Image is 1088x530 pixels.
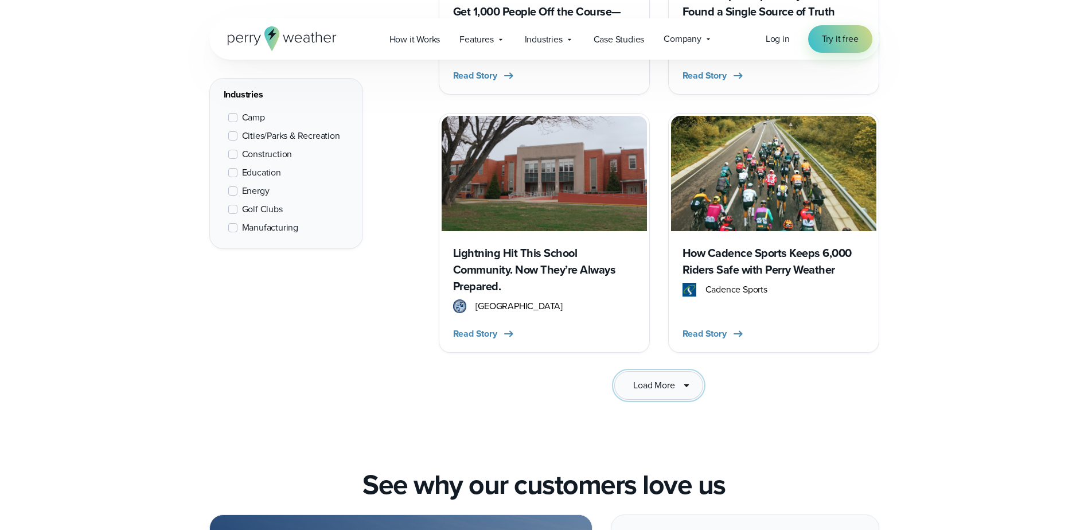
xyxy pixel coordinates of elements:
button: Read Story [453,327,516,341]
span: Industries [525,33,563,46]
img: West Orange High School [453,299,467,313]
span: Log in [766,32,790,45]
span: Construction [242,147,293,161]
a: West Orange High School Lightning Hit This School Community. Now They’re Always Prepared. West Or... [439,113,650,353]
a: Cadence Sports Texas Bike MS 150 How Cadence Sports Keeps 6,000 Riders Safe with Perry Weather ca... [668,113,879,353]
span: Manufacturing [242,221,298,235]
a: Log in [766,32,790,46]
span: Case Studies [594,33,645,46]
span: Read Story [683,327,727,341]
span: Education [242,166,281,180]
button: Read Story [453,69,516,83]
img: cadence_sports_logo [683,283,696,297]
span: Read Story [683,69,727,83]
h3: How Cadence Sports Keeps 6,000 Riders Safe with Perry Weather [683,245,865,278]
span: [GEOGRAPHIC_DATA] [475,299,563,313]
span: Company [664,32,701,46]
img: West Orange High School [442,116,647,231]
button: Read Story [683,69,745,83]
span: Cadence Sports [705,283,767,297]
span: How it Works [389,33,440,46]
span: Cities/Parks & Recreation [242,129,340,143]
span: Features [459,33,493,46]
div: Industries [224,88,349,102]
button: Load More [614,371,703,400]
span: Load More [633,379,674,392]
span: Read Story [453,69,497,83]
span: Try it free [822,32,859,46]
span: Golf Clubs [242,202,283,216]
h2: See why our customers love us [362,469,726,501]
img: Cadence Sports Texas Bike MS 150 [671,116,876,231]
a: Try it free [808,25,872,53]
span: Camp [242,111,265,124]
h3: Lightning Hit This School Community. Now They’re Always Prepared. [453,245,635,295]
button: Read Story [683,327,745,341]
a: How it Works [380,28,450,51]
span: Energy [242,184,270,198]
span: Read Story [453,327,497,341]
a: Case Studies [584,28,654,51]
